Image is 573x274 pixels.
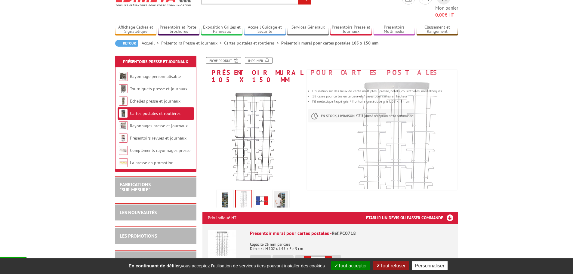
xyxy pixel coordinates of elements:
[120,233,157,239] a: LES PROMOTIONS
[206,57,241,64] a: Fiche produit
[250,238,453,251] p: Capacité 25 mm par case Dim. ext. H 102 x L 45 x Ep. 5 cm
[115,40,138,47] a: Retour
[366,212,458,224] h3: Etablir un devis ou passer commande
[304,256,311,263] a: -
[412,261,448,270] button: Personnaliser (fenêtre modale)
[130,135,186,141] a: Présentoirs revues et journaux
[161,40,224,46] a: Présentoirs Presse et Journaux
[119,109,128,118] img: Cartes postales et routières
[417,25,458,35] a: Classement et Rangement
[208,212,236,224] p: Prix indiqué HT
[218,191,232,210] img: pc0718_gris_cartes_postales.jpg
[325,256,332,263] a: +
[120,209,157,215] a: LES NOUVEAUTÉS
[123,59,188,64] a: Présentoirs Presse et Journaux
[201,25,243,35] a: Exposition Grilles et Panneaux
[130,74,181,79] a: Rayonnage personnalisable
[130,148,190,153] a: Compléments rayonnages presse
[224,40,281,46] a: Cartes postales et routières
[119,146,128,155] img: Compléments rayonnages presse
[236,190,251,209] img: pc0718_porte_cartes_postales_gris.jpg
[435,11,458,18] span: € HT
[435,12,445,18] span: 0,00
[331,261,370,270] button: Tout accepter
[250,230,453,237] div: Présentoir mural pour cartes postales -
[119,134,128,143] img: Présentoirs revues et journaux
[130,111,180,116] a: Cartes postales et routières
[130,160,174,165] a: La presse en promotion
[332,230,356,236] span: Réf.PC0718
[120,256,147,262] a: DESTOCKAGE
[287,25,329,35] a: Services Généraux
[119,84,128,93] img: Tourniquets presse et journaux
[120,181,151,193] a: FABRICATIONS"Sur Mesure"
[255,191,270,210] img: edimeta_produit_fabrique_en_france.jpg
[119,121,128,130] img: Rayonnages presse et journaux
[125,263,328,268] span: vous acceptez l'utilisation de services tiers pouvant installer des cookies
[202,86,304,188] img: pc0718_porte_cartes_postales_gris.jpg
[130,123,188,128] a: Rayonnages presse et journaux
[274,191,288,210] img: pc0718_porte_cartes_postales_gris_situation.jpg
[374,25,415,35] a: Présentoirs Multimédia
[119,158,128,167] img: La presse en promotion
[119,72,128,81] img: Rayonnage personnalisable
[208,230,236,258] img: Présentoir mural pour cartes postales
[373,261,408,270] button: Tout refuser
[119,97,128,106] img: Echelles presse et journaux
[158,25,200,35] a: Présentoirs et Porte-brochures
[115,25,157,35] a: Affichage Cadres et Signalétique
[435,5,458,18] span: Mon panier
[244,25,286,35] a: Accueil Guidage et Sécurité
[330,25,372,35] a: Présentoirs Presse et Journaux
[128,263,181,268] strong: En continuant de défiler,
[130,86,187,91] a: Tourniquets presse et journaux
[281,40,378,46] li: Présentoir mural pour cartes postales 105 x 150 mm
[142,40,161,46] a: Accueil
[305,71,486,251] img: pc0718_porte_cartes_postales_gris.jpg
[130,98,180,104] a: Echelles presse et journaux
[245,57,273,64] a: Imprimer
